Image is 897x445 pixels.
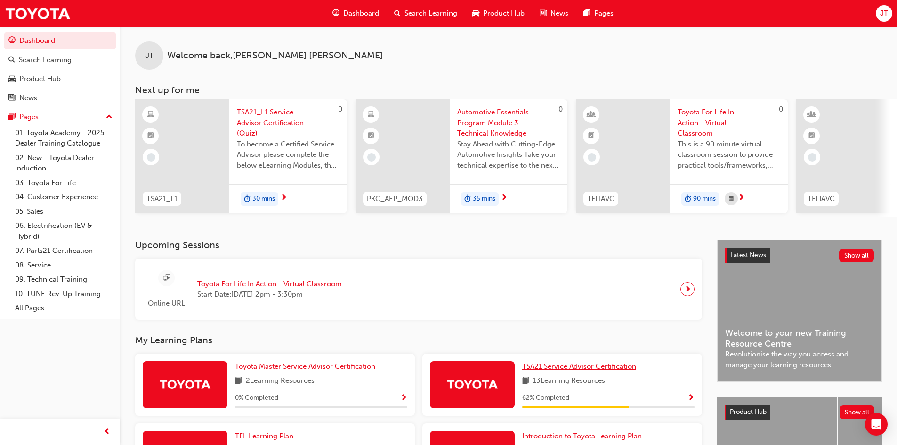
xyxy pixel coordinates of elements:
span: learningRecordVerb_NONE-icon [808,153,816,162]
button: Show all [839,249,874,262]
a: All Pages [11,301,116,316]
span: learningRecordVerb_NONE-icon [147,153,155,162]
span: Welcome to your new Training Resource Centre [725,328,874,349]
span: Stay Ahead with Cutting-Edge Automotive Insights Take your technical expertise to the next level ... [457,139,560,171]
span: duration-icon [244,193,251,205]
span: guage-icon [332,8,339,19]
a: 0PKC_AEP_MOD3Automotive Essentials Program Module 3: Technical KnowledgeStay Ahead with Cutting-E... [356,99,567,213]
span: TSA21_L1 [146,194,178,204]
a: Product HubShow all [725,405,874,420]
button: JT [876,5,892,22]
span: search-icon [394,8,401,19]
span: Pages [594,8,614,19]
a: news-iconNews [532,4,576,23]
img: Trak [159,376,211,392]
a: 0TSA21_L1TSA21_L1 Service Advisor Certification (Quiz)To become a Certified Service Advisor pleas... [135,99,347,213]
div: Pages [19,112,39,122]
span: 90 mins [693,194,716,204]
a: 10. TUNE Rev-Up Training [11,287,116,301]
span: Online URL [143,298,190,309]
span: Toyota Master Service Advisor Certification [235,362,375,371]
span: next-icon [280,194,287,202]
span: learningResourceType_INSTRUCTOR_LED-icon [808,109,815,121]
span: news-icon [8,94,16,103]
a: TSA21 Service Advisor Certification [522,361,640,372]
a: Search Learning [4,51,116,69]
a: TFL Learning Plan [235,431,297,442]
span: Introduction to Toyota Learning Plan [522,432,642,440]
a: 07. Parts21 Certification [11,243,116,258]
span: Search Learning [404,8,457,19]
a: News [4,89,116,107]
span: Dashboard [343,8,379,19]
a: Toyota Master Service Advisor Certification [235,361,379,372]
span: learningRecordVerb_NONE-icon [588,153,596,162]
span: next-icon [738,194,745,202]
span: learningResourceType_INSTRUCTOR_LED-icon [588,109,595,121]
span: PKC_AEP_MOD3 [367,194,423,204]
span: next-icon [684,283,691,296]
a: Latest NewsShow all [725,248,874,263]
span: TSA21 Service Advisor Certification [522,362,636,371]
span: Welcome back , [PERSON_NAME] [PERSON_NAME] [167,50,383,61]
span: 2 Learning Resources [246,375,315,387]
span: Product Hub [483,8,525,19]
span: 0 [558,105,563,113]
a: pages-iconPages [576,4,621,23]
a: 0TFLIAVCToyota For Life In Action - Virtual ClassroomThis is a 90 minute virtual classroom sessio... [576,99,788,213]
a: 02. New - Toyota Dealer Induction [11,151,116,176]
span: Start Date: [DATE] 2pm - 3:30pm [197,289,342,300]
span: Product Hub [730,408,767,416]
span: TSA21_L1 Service Advisor Certification (Quiz) [237,107,339,139]
span: guage-icon [8,37,16,45]
a: search-iconSearch Learning [387,4,465,23]
span: Latest News [730,251,766,259]
a: 06. Electrification (EV & Hybrid) [11,218,116,243]
span: booktick-icon [808,130,815,142]
span: Toyota For Life In Action - Virtual Classroom [678,107,780,139]
span: search-icon [8,56,15,65]
div: Product Hub [19,73,61,84]
img: Trak [446,376,498,392]
span: booktick-icon [588,130,595,142]
span: 0 % Completed [235,393,278,404]
span: pages-icon [8,113,16,121]
img: Trak [5,3,71,24]
span: calendar-icon [729,193,734,205]
span: prev-icon [104,426,111,438]
button: Pages [4,108,116,126]
a: 03. Toyota For Life [11,176,116,190]
span: up-icon [106,111,113,123]
h3: My Learning Plans [135,335,702,346]
span: sessionType_ONLINE_URL-icon [163,272,170,284]
span: JT [880,8,888,19]
span: duration-icon [685,193,691,205]
span: learningResourceType_ELEARNING-icon [368,109,374,121]
span: car-icon [472,8,479,19]
span: 62 % Completed [522,393,569,404]
span: Automotive Essentials Program Module 3: Technical Knowledge [457,107,560,139]
span: 0 [338,105,342,113]
a: Product Hub [4,70,116,88]
span: 0 [779,105,783,113]
span: TFLIAVC [587,194,614,204]
span: duration-icon [464,193,471,205]
span: To become a Certified Service Advisor please complete the below eLearning Modules, the Service Ad... [237,139,339,171]
button: Show Progress [687,392,695,404]
span: next-icon [501,194,508,202]
a: guage-iconDashboard [325,4,387,23]
span: car-icon [8,75,16,83]
span: Show Progress [400,394,407,403]
span: News [550,8,568,19]
h3: Next up for me [120,85,897,96]
span: 30 mins [252,194,275,204]
h3: Upcoming Sessions [135,240,702,251]
button: Show Progress [400,392,407,404]
span: book-icon [235,375,242,387]
a: Online URLToyota For Life In Action - Virtual ClassroomStart Date:[DATE] 2pm - 3:30pm [143,266,695,313]
span: learningRecordVerb_NONE-icon [367,153,376,162]
span: booktick-icon [368,130,374,142]
span: booktick-icon [147,130,154,142]
button: DashboardSearch LearningProduct HubNews [4,30,116,108]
